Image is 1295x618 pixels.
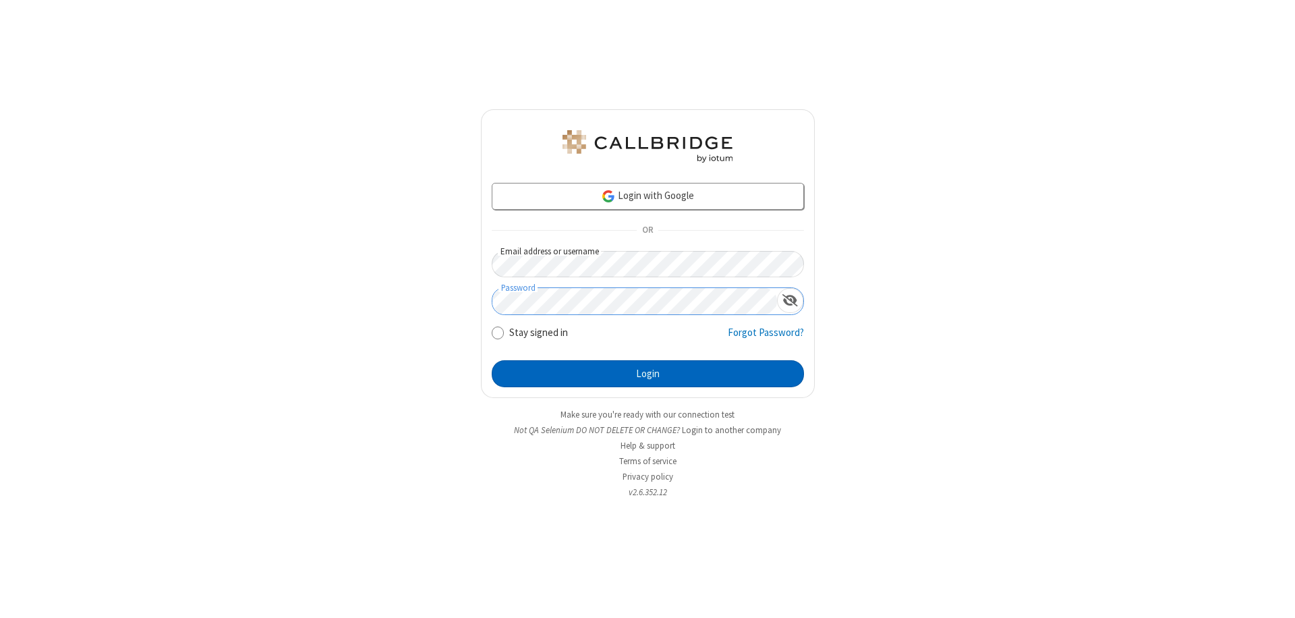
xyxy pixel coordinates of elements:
[777,288,803,313] div: Show password
[509,325,568,341] label: Stay signed in
[560,409,735,420] a: Make sure you're ready with our connection test
[619,455,677,467] a: Terms of service
[492,183,804,210] a: Login with Google
[492,251,804,277] input: Email address or username
[481,486,815,499] li: v2.6.352.12
[637,221,658,240] span: OR
[682,424,781,437] button: Login to another company
[601,189,616,204] img: google-icon.png
[481,424,815,437] li: Not QA Selenium DO NOT DELETE OR CHANGE?
[492,360,804,387] button: Login
[1261,583,1285,609] iframe: Chat
[728,325,804,351] a: Forgot Password?
[560,130,735,163] img: QA Selenium DO NOT DELETE OR CHANGE
[623,471,673,482] a: Privacy policy
[621,440,675,451] a: Help & support
[492,288,777,314] input: Password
